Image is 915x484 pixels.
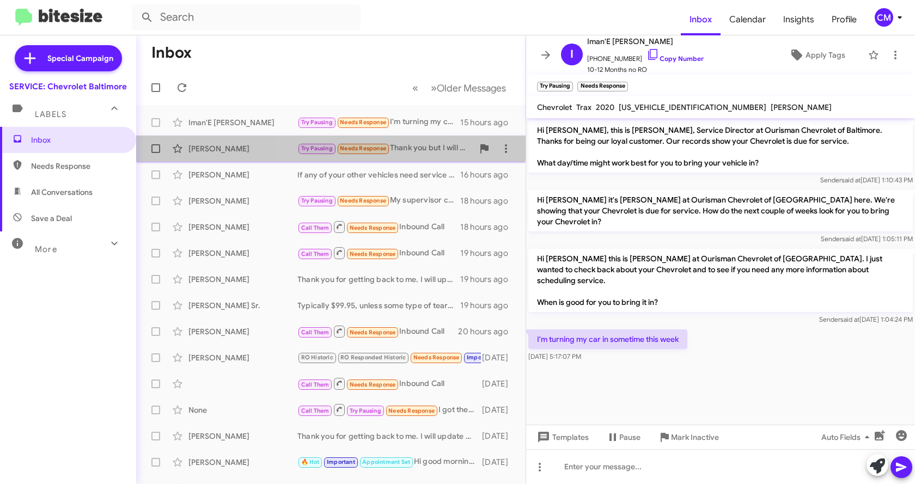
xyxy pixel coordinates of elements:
div: [PERSON_NAME] [188,352,297,363]
div: [PERSON_NAME] [188,326,297,337]
span: Needs Response [340,145,386,152]
span: Chevrolet [537,102,572,112]
div: Typically $99.95, unless some type of teardown is required to diagnose. [297,300,460,311]
p: Hi [PERSON_NAME] this is [PERSON_NAME] at Ourisman Chevrolet of [GEOGRAPHIC_DATA]. I just wanted ... [528,249,913,312]
span: More [35,244,57,254]
p: Hi [PERSON_NAME] it's [PERSON_NAME] at Ourisman Chevrolet of [GEOGRAPHIC_DATA] here. We're showin... [528,190,913,231]
div: [PERSON_NAME] [188,457,297,468]
span: Pause [619,427,640,447]
span: Call Them [301,329,330,336]
span: Call Them [301,224,330,231]
div: My supervisor comes back [DATE] and I'll let you know,thnx [297,194,460,207]
span: said at [840,315,859,323]
span: Needs Response [350,381,396,388]
a: Copy Number [646,54,704,63]
button: Apply Tags [771,45,863,65]
small: Try Pausing [537,82,573,91]
span: Needs Response [340,119,386,126]
button: Templates [526,427,597,447]
div: Hi good morning. This is [GEOGRAPHIC_DATA] . Would you like me to get that scheduled for you? [297,456,481,468]
span: RO Responded Historic [340,354,406,361]
span: Iman'E [PERSON_NAME] [587,35,704,48]
div: Thank you for getting back to me. I will update my records. [297,431,481,442]
span: Try Pausing [301,197,333,204]
div: Thank you but I will not be back. [297,142,473,155]
div: 19 hours ago [460,300,517,311]
span: Needs Response [413,354,460,361]
a: Profile [823,4,865,35]
div: Iman'E [PERSON_NAME] [188,117,297,128]
div: [DATE] [481,431,517,442]
span: Sender [DATE] 1:05:11 PM [821,235,913,243]
a: Special Campaign [15,45,122,71]
span: Needs Response [350,250,396,258]
span: [PERSON_NAME] [771,102,832,112]
a: Insights [774,4,823,35]
div: [PERSON_NAME] [188,195,297,206]
button: Previous [406,77,425,99]
div: Inbound Call [297,246,460,260]
div: [DATE] [481,405,517,415]
p: I'm turning my car in sometime this week [528,329,687,349]
span: All Conversations [31,187,93,198]
span: said at [842,235,861,243]
span: » [431,81,437,95]
div: 15 hours ago [460,117,517,128]
span: Trax [576,102,591,112]
div: Thank you for getting back to me. I will update my records. [297,274,460,285]
div: [DATE] [481,457,517,468]
span: Needs Response [350,224,396,231]
div: SERVICE: Chevrolet Baltimore [9,81,127,92]
div: CM [875,8,893,27]
div: [PERSON_NAME] [188,222,297,232]
div: 18 hours ago [460,222,517,232]
span: Inbox [31,134,124,145]
span: [DATE] 5:17:07 PM [528,352,581,360]
input: Search [132,4,361,30]
span: « [412,81,418,95]
small: Needs Response [577,82,627,91]
div: 20 hours ago [458,326,517,337]
span: said at [841,176,861,184]
div: [DATE] [481,352,517,363]
span: 🔥 Hot [301,458,320,465]
div: [DATE] [481,378,517,389]
span: 2020 [596,102,614,112]
span: Needs Response [350,329,396,336]
div: Inbound Call [297,324,458,338]
h1: Inbox [151,44,192,62]
nav: Page navigation example [406,77,513,99]
span: Labels [35,109,66,119]
span: Call Them [301,381,330,388]
span: Special Campaign [47,53,113,64]
span: 10-12 Months no RO [587,64,704,75]
div: [PERSON_NAME] [188,143,297,154]
div: I'm turning my car in sometime this week [297,116,460,128]
span: Call Them [301,250,330,258]
span: [PHONE_NUMBER] [587,48,704,64]
div: 18 hours ago [460,195,517,206]
div: I got the problem fixed [297,403,481,416]
button: Auto Fields [813,427,882,447]
span: Needs Response [340,197,386,204]
span: [US_VEHICLE_IDENTIFICATION_NUMBER] [619,102,766,112]
div: Inbound Call [297,377,481,390]
a: Calendar [721,4,774,35]
span: Needs Response [388,407,435,414]
div: Inbound Call [297,220,460,234]
div: 19 hours ago [460,274,517,285]
span: Auto Fields [821,427,874,447]
span: Important [467,354,495,361]
span: RO Historic [301,354,333,361]
div: If any of your other vehicles need service we are here to help. Thank you [297,169,460,180]
div: [PERSON_NAME] [188,274,297,285]
span: Try Pausing [350,407,381,414]
button: Mark Inactive [649,427,728,447]
span: Templates [535,427,589,447]
span: Try Pausing [301,119,333,126]
div: 16 hours ago [460,169,517,180]
div: None [188,405,297,415]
